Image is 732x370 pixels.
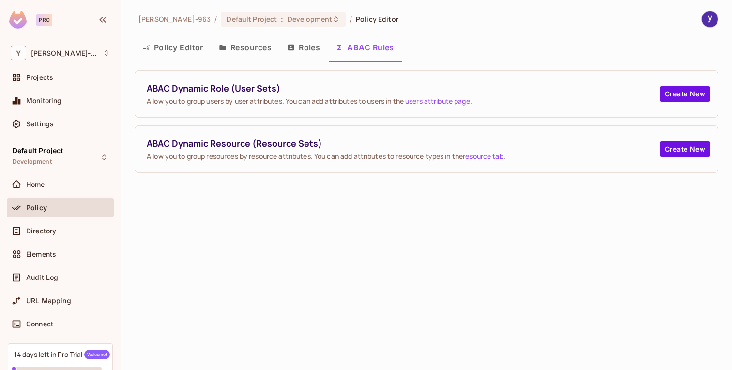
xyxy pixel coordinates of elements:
[288,15,332,24] span: Development
[26,274,58,281] span: Audit Log
[26,97,62,105] span: Monitoring
[350,15,352,24] li: /
[279,35,328,60] button: Roles
[328,35,402,60] button: ABAC Rules
[147,152,660,161] span: Allow you to group resources by resource attributes. You can add attributes to resource types in ...
[36,14,52,26] div: Pro
[14,350,110,359] div: 14 days left in Pro Trial
[9,11,27,29] img: SReyMgAAAABJRU5ErkJggg==
[147,96,660,106] span: Allow you to group users by user attributes. You can add attributes to users in the .
[31,49,98,57] span: Workspace: yonas-963
[26,297,71,305] span: URL Mapping
[463,152,503,161] a: resource tab
[26,227,56,235] span: Directory
[26,74,53,81] span: Projects
[214,15,217,24] li: /
[26,181,45,188] span: Home
[26,320,53,328] span: Connect
[26,250,56,258] span: Elements
[13,147,63,154] span: Default Project
[660,141,710,157] button: Create New
[356,15,398,24] span: Policy Editor
[660,86,710,102] button: Create New
[26,204,47,212] span: Policy
[84,350,110,359] span: Welcome!
[405,96,470,106] a: users attribute page
[147,82,660,94] span: ABAC Dynamic Role (User Sets)
[702,11,718,27] img: yonas yenew
[280,15,284,23] span: :
[11,46,26,60] span: Y
[147,138,660,150] span: ABAC Dynamic Resource (Resource Sets)
[26,120,54,128] span: Settings
[227,15,277,24] span: Default Project
[13,158,52,166] span: Development
[211,35,279,60] button: Resources
[138,15,211,24] span: the active workspace
[135,35,211,60] button: Policy Editor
